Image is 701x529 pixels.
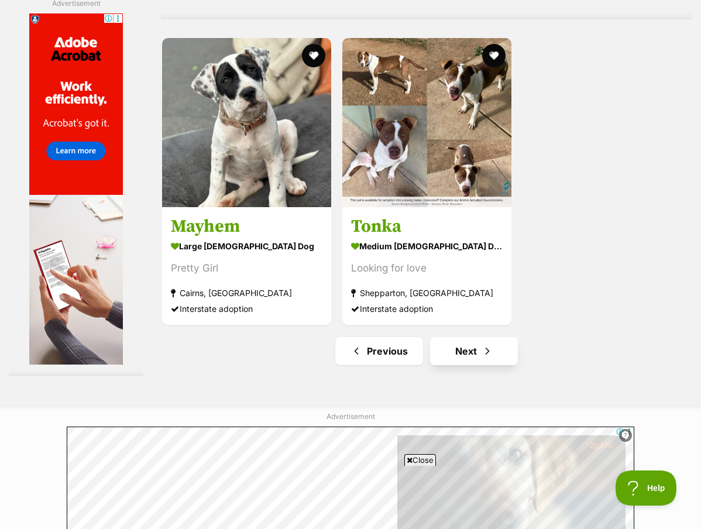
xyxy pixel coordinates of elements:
[616,470,678,506] iframe: Help Scout Beacon - Open
[302,44,325,67] button: favourite
[161,337,692,365] nav: Pagination
[351,238,503,255] strong: medium [DEMOGRAPHIC_DATA] Dog
[351,285,503,301] strong: Shepparton, [GEOGRAPHIC_DATA]
[171,215,322,238] h3: Mayhem
[138,470,563,523] iframe: Advertisement
[482,44,505,67] button: favourite
[351,215,503,238] h3: Tonka
[171,238,322,255] strong: large [DEMOGRAPHIC_DATA] Dog
[171,260,322,276] div: Pretty Girl
[351,260,503,276] div: Looking for love
[335,337,423,365] a: Previous page
[342,207,511,325] a: Tonka medium [DEMOGRAPHIC_DATA] Dog Looking for love Shepparton, [GEOGRAPHIC_DATA] Interstate ado...
[171,285,322,301] strong: Cairns, [GEOGRAPHIC_DATA]
[342,38,511,207] img: Tonka - American Staffordshire Terrier Dog
[162,207,331,325] a: Mayhem large [DEMOGRAPHIC_DATA] Dog Pretty Girl Cairns, [GEOGRAPHIC_DATA] Interstate adoption
[29,13,123,364] iframe: Advertisement
[162,38,331,207] img: Mayhem - Mastiff Dog
[171,301,322,317] div: Interstate adoption
[430,337,518,365] a: Next page
[620,430,631,441] img: info.svg
[404,454,436,466] span: Close
[351,301,503,317] div: Interstate adoption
